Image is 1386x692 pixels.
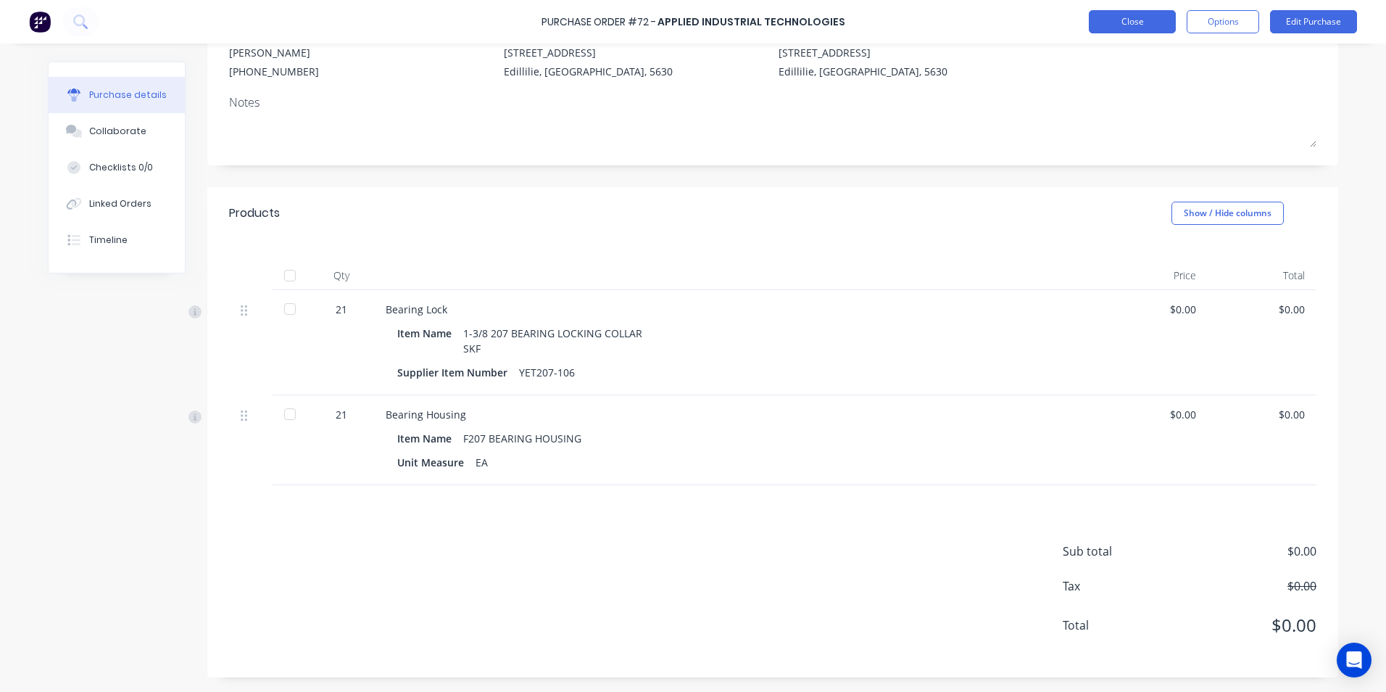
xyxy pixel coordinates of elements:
[89,88,167,102] div: Purchase details
[229,205,280,222] div: Products
[229,45,319,60] div: [PERSON_NAME]
[1063,577,1171,595] span: Tax
[1111,407,1196,422] div: $0.00
[89,234,128,247] div: Timeline
[397,452,476,473] div: Unit Measure
[1063,617,1171,634] span: Total
[49,113,185,149] button: Collaborate
[779,64,947,79] div: Edillilie, [GEOGRAPHIC_DATA], 5630
[386,302,1087,317] div: Bearing Lock
[504,64,673,79] div: Edillilie, [GEOGRAPHIC_DATA], 5630
[320,302,362,317] div: 21
[779,45,947,60] div: [STREET_ADDRESS]
[1171,577,1316,595] span: $0.00
[229,64,319,79] div: [PHONE_NUMBER]
[397,428,463,449] div: Item Name
[541,15,656,30] div: Purchase Order #72 -
[49,222,185,258] button: Timeline
[1187,10,1259,33] button: Options
[1219,302,1305,317] div: $0.00
[89,161,153,174] div: Checklists 0/0
[1337,643,1372,677] div: Open Intercom Messenger
[504,45,673,60] div: [STREET_ADDRESS]
[476,452,488,473] div: EA
[1063,543,1171,560] span: Sub total
[49,77,185,113] button: Purchase details
[1099,261,1208,290] div: Price
[1171,202,1284,225] button: Show / Hide columns
[397,362,519,383] div: Supplier Item Number
[657,15,845,30] div: Applied Industrial Technologies
[1208,261,1316,290] div: Total
[1219,407,1305,422] div: $0.00
[386,407,1087,422] div: Bearing Housing
[1111,302,1196,317] div: $0.00
[49,149,185,186] button: Checklists 0/0
[229,94,1316,111] div: Notes
[463,428,581,449] div: F207 BEARING HOUSING
[463,323,642,359] div: 1-3/8 207 BEARING LOCKING COLLAR SKF
[49,186,185,222] button: Linked Orders
[320,407,362,422] div: 21
[309,261,374,290] div: Qty
[1171,543,1316,560] span: $0.00
[519,362,575,383] div: YET207-106
[29,11,51,33] img: Factory
[1089,10,1176,33] button: Close
[397,323,463,344] div: Item Name
[89,125,146,138] div: Collaborate
[1270,10,1357,33] button: Edit Purchase
[1171,612,1316,638] span: $0.00
[89,197,152,210] div: Linked Orders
